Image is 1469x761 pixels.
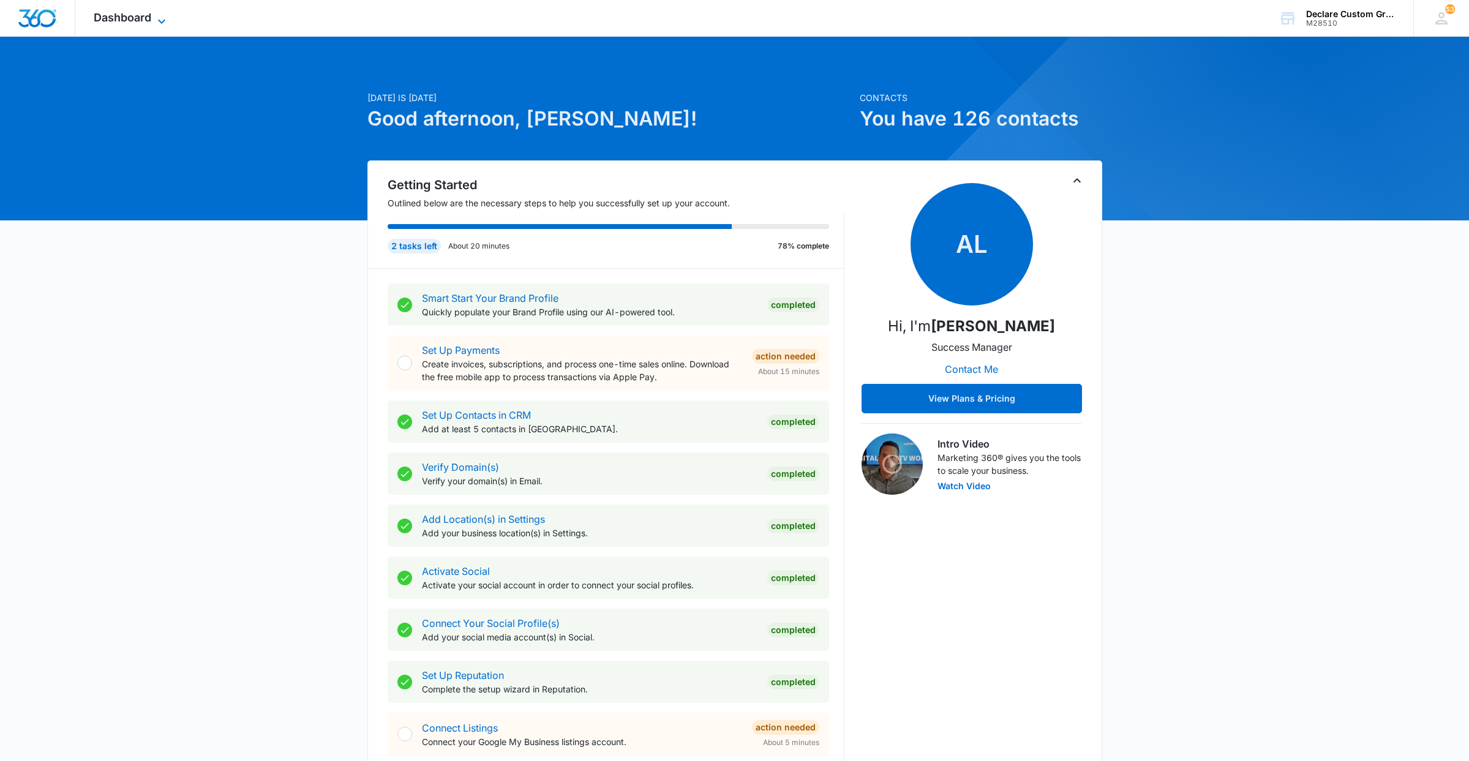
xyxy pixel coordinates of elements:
[422,565,490,577] a: Activate Social
[388,239,441,253] div: 2 tasks left
[931,317,1055,335] strong: [PERSON_NAME]
[422,527,757,539] p: Add your business location(s) in Settings.
[422,683,757,695] p: Complete the setup wizard in Reputation.
[767,571,819,585] div: Completed
[937,482,991,490] button: Watch Video
[1306,19,1396,28] div: account id
[937,451,1082,477] p: Marketing 360® gives you the tools to scale your business.
[767,414,819,429] div: Completed
[860,91,1102,104] p: Contacts
[933,354,1010,384] button: Contact Me
[388,176,844,194] h2: Getting Started
[1445,4,1455,14] div: notifications count
[422,617,560,629] a: Connect Your Social Profile(s)
[931,340,1012,354] p: Success Manager
[752,349,819,364] div: Action Needed
[911,183,1033,306] span: AL
[758,366,819,377] span: About 15 minutes
[422,306,757,318] p: Quickly populate your Brand Profile using our AI-powered tool.
[860,104,1102,133] h1: You have 126 contacts
[422,722,498,734] a: Connect Listings
[862,433,923,495] img: Intro Video
[1070,173,1084,188] button: Toggle Collapse
[422,292,558,304] a: Smart Start Your Brand Profile
[448,241,509,252] p: About 20 minutes
[422,409,531,421] a: Set Up Contacts in CRM
[422,461,499,473] a: Verify Domain(s)
[94,11,151,24] span: Dashboard
[767,467,819,481] div: Completed
[763,737,819,748] span: About 5 minutes
[422,631,757,643] p: Add your social media account(s) in Social.
[767,623,819,637] div: Completed
[862,384,1082,413] button: View Plans & Pricing
[1306,9,1396,19] div: account name
[367,104,852,133] h1: Good afternoon, [PERSON_NAME]!
[422,669,504,681] a: Set Up Reputation
[422,735,742,748] p: Connect your Google My Business listings account.
[422,422,757,435] p: Add at least 5 contacts in [GEOGRAPHIC_DATA].
[422,579,757,591] p: Activate your social account in order to connect your social profiles.
[767,298,819,312] div: Completed
[937,437,1082,451] h3: Intro Video
[388,197,844,209] p: Outlined below are the necessary steps to help you successfully set up your account.
[767,675,819,689] div: Completed
[767,519,819,533] div: Completed
[752,720,819,735] div: Action Needed
[422,474,757,487] p: Verify your domain(s) in Email.
[1445,4,1455,14] span: 53
[367,91,852,104] p: [DATE] is [DATE]
[422,513,545,525] a: Add Location(s) in Settings
[422,344,500,356] a: Set Up Payments
[422,358,742,383] p: Create invoices, subscriptions, and process one-time sales online. Download the free mobile app t...
[888,315,1055,337] p: Hi, I'm
[778,241,829,252] p: 78% complete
